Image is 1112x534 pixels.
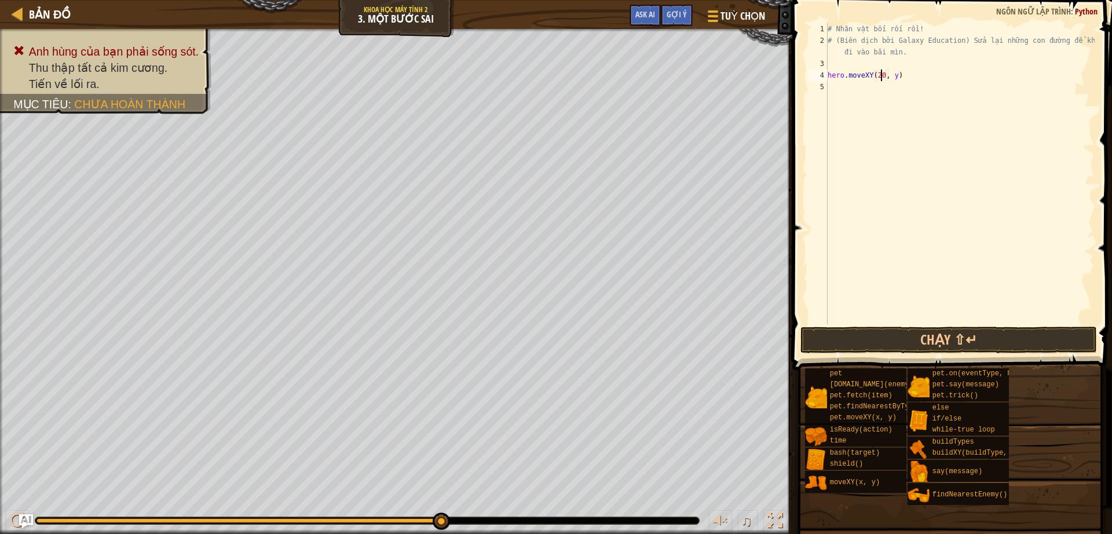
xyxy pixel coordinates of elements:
[698,5,772,32] button: Tuỳ chọn
[1071,6,1075,17] span: :
[932,404,949,412] span: else
[805,386,827,408] img: portrait.png
[740,512,752,529] span: ♫
[805,449,827,471] img: portrait.png
[809,35,828,58] div: 2
[635,9,655,20] span: Ask AI
[932,438,974,446] span: buildTypes
[805,426,827,448] img: portrait.png
[763,510,787,534] button: Bật tắt chế độ toàn màn hình
[830,478,880,487] span: moveXY(x, y)
[830,460,864,468] span: shield()
[908,409,930,431] img: portrait.png
[830,414,897,422] span: pet.moveXY(x, y)
[830,392,892,400] span: pet.fetch(item)
[13,60,199,76] li: Thu thập tất cả kim cương.
[809,58,828,70] div: 3
[13,76,199,92] li: Tiến về lối ra.
[996,6,1071,17] span: Ngôn ngữ lập trình
[809,23,828,35] div: 1
[720,9,765,24] span: Tuỳ chọn
[908,461,930,483] img: portrait.png
[13,98,68,111] span: Mục tiêu
[19,514,33,528] button: Ask AI
[932,491,1008,499] span: findNearestEnemy()
[800,327,1097,353] button: Chạy ⇧↵
[29,45,199,58] span: Anh hùng của bạn phải sống sót.
[29,61,167,74] span: Thu thập tất cả kim cương.
[830,437,847,445] span: time
[6,510,29,534] button: Ctrl + P: Pause
[805,472,827,494] img: portrait.png
[830,381,913,389] span: [DOMAIN_NAME](enemy)
[809,81,828,93] div: 5
[932,449,1033,457] span: buildXY(buildType, x, y)
[29,6,71,22] span: Bản đồ
[830,370,843,378] span: pet
[932,415,961,423] span: if/else
[74,98,185,111] span: Chưa hoàn thành
[908,375,930,397] img: portrait.png
[1075,6,1098,17] span: Python
[932,370,1041,378] span: pet.on(eventType, handler)
[809,70,828,81] div: 4
[68,98,74,111] span: :
[830,449,880,457] span: bash(target)
[29,78,100,90] span: Tiến về lối ra.
[830,426,892,434] span: isReady(action)
[738,510,758,534] button: ♫
[908,484,930,506] img: portrait.png
[667,9,687,20] span: Gợi ý
[932,467,982,476] span: say(message)
[932,381,999,389] span: pet.say(message)
[13,43,199,60] li: Anh hùng của bạn phải sống sót.
[908,438,930,460] img: portrait.png
[830,403,942,411] span: pet.findNearestByType(type)
[630,5,661,26] button: Ask AI
[709,510,732,534] button: Tùy chỉnh âm lượng
[932,426,995,434] span: while-true loop
[932,392,978,400] span: pet.trick()
[23,6,71,22] a: Bản đồ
